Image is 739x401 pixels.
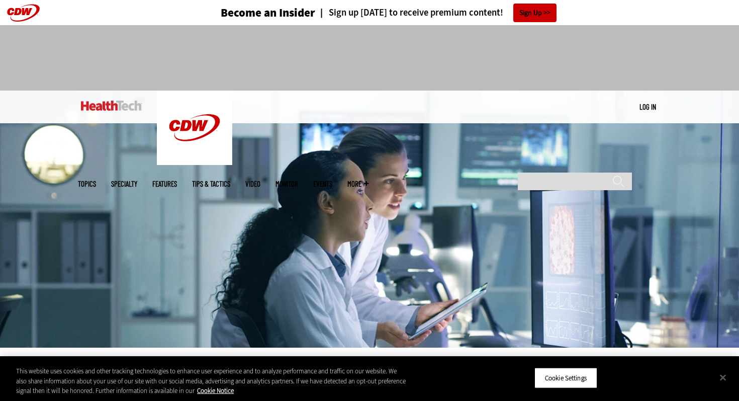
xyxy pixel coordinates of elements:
button: Cookie Settings [534,367,597,388]
a: Tips & Tactics [192,180,230,188]
a: Video [245,180,260,188]
h3: Become an Insider [221,7,315,19]
span: Topics [78,180,96,188]
a: Sign Up [513,4,557,22]
img: Home [157,91,232,165]
button: Close [712,366,734,388]
div: This website uses cookies and other tracking technologies to enhance user experience and to analy... [16,366,407,396]
iframe: advertisement [187,35,552,81]
span: Specialty [111,180,137,188]
a: Become an Insider [183,7,315,19]
img: Home [81,101,142,111]
a: Sign up [DATE] to receive premium content! [315,8,503,18]
div: User menu [639,102,656,112]
a: Features [152,180,177,188]
a: CDW [157,157,232,168]
a: Log in [639,102,656,111]
a: Events [313,180,332,188]
a: MonITor [275,180,298,188]
span: More [347,180,368,188]
a: More information about your privacy [197,386,234,395]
